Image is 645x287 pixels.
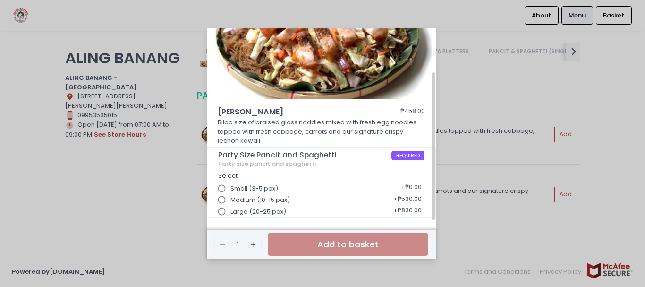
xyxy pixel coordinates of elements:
[230,195,290,205] span: Medium (10-15 pax)
[400,106,425,118] div: ₱458.00
[218,172,241,180] span: Select 1
[230,207,286,217] span: Large (20-25 pax)
[218,160,425,168] div: Party size pancit and spaghetti
[390,191,424,209] div: + ₱530.00
[218,151,391,159] span: Party Size Pancit and Spaghetti
[218,118,425,146] p: Bilao size of braised glass noddles mixed with fresh egg noodles topped with fresh cabbage, carro...
[390,203,424,221] div: + ₱830.00
[218,106,373,118] span: [PERSON_NAME]
[268,233,428,256] button: Add to basket
[398,180,424,198] div: + ₱0.00
[230,184,278,193] span: Small (3-5 pax)
[391,151,425,160] span: REQUIRED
